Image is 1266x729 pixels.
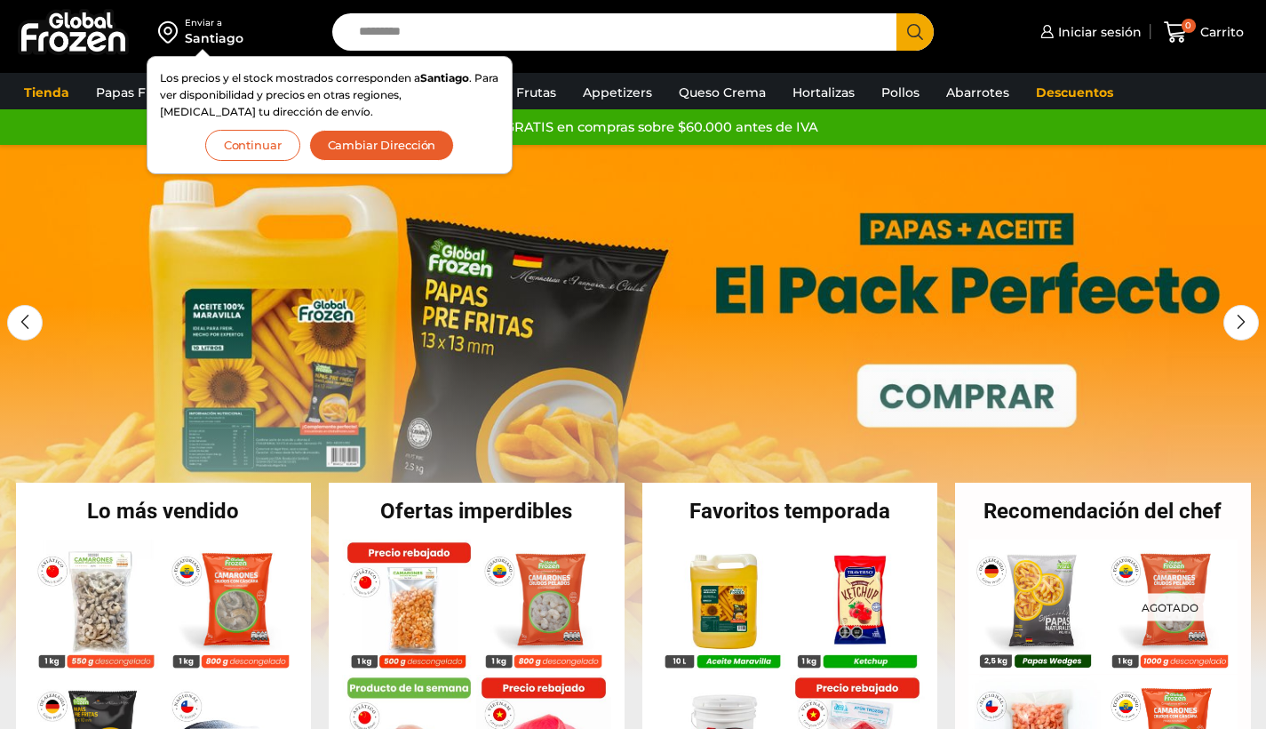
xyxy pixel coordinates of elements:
[185,17,243,29] div: Enviar a
[420,71,469,84] strong: Santiago
[1129,593,1211,621] p: Agotado
[784,76,864,109] a: Hortalizas
[1182,19,1196,33] span: 0
[642,501,938,522] h2: Favoritos temporada
[670,76,775,109] a: Queso Crema
[574,76,661,109] a: Appetizers
[896,13,934,51] button: Search button
[1223,305,1259,340] div: Next slide
[872,76,928,109] a: Pollos
[1159,12,1248,53] a: 0 Carrito
[937,76,1018,109] a: Abarrotes
[1027,76,1122,109] a: Descuentos
[1196,23,1244,41] span: Carrito
[309,130,455,161] button: Cambiar Dirección
[1054,23,1142,41] span: Iniciar sesión
[329,501,625,522] h2: Ofertas imperdibles
[87,76,182,109] a: Papas Fritas
[160,69,499,121] p: Los precios y el stock mostrados corresponden a . Para ver disponibilidad y precios en otras regi...
[16,501,312,522] h2: Lo más vendido
[205,130,300,161] button: Continuar
[15,76,78,109] a: Tienda
[1036,14,1142,50] a: Iniciar sesión
[185,29,243,47] div: Santiago
[7,305,43,340] div: Previous slide
[955,501,1251,522] h2: Recomendación del chef
[158,17,185,47] img: address-field-icon.svg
